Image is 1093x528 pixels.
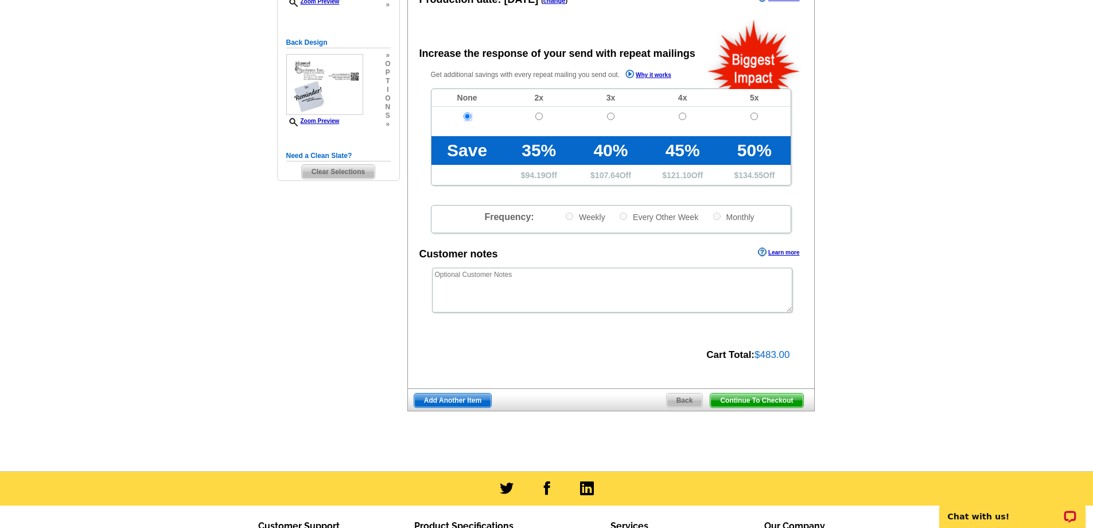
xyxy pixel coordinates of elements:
[667,394,703,407] span: Back
[385,60,390,68] span: o
[431,68,696,82] p: Get additional savings with every repeat mailing you send out.
[710,394,803,407] span: Continue To Checkout
[286,37,391,48] h5: Back Design
[503,89,575,107] td: 2x
[414,393,492,408] a: Add Another Item
[566,213,573,220] input: Weekly
[707,18,802,89] img: biggestImpact.png
[286,118,340,124] a: Zoom Preview
[431,136,503,165] td: Save
[575,136,647,165] td: 40%
[385,94,390,103] span: o
[754,349,789,360] span: $483.00
[385,68,390,77] span: p
[419,46,695,61] div: Increase the response of your send with repeat mailings
[647,165,718,185] td: $ Off
[718,165,790,185] td: $ Off
[385,51,390,60] span: »
[575,89,647,107] td: 3x
[414,394,491,407] span: Add Another Item
[565,211,605,222] label: Weekly
[286,151,391,161] h5: Need a Clean Slate?
[595,171,620,180] span: 107.64
[575,165,647,185] td: $ Off
[666,393,703,408] a: Back
[647,89,718,107] td: 4x
[385,77,390,86] span: t
[718,89,790,107] td: 5x
[667,171,691,180] span: 121.10
[647,136,718,165] td: 45%
[302,165,375,179] span: Clear Selections
[503,165,575,185] td: $ Off
[385,111,390,120] span: s
[625,70,671,82] a: Why it works
[758,248,799,257] a: Learn more
[286,54,364,115] img: small-thumb.jpg
[738,171,763,180] span: 134.55
[385,103,390,111] span: n
[484,212,534,222] span: Frequency:
[713,213,721,220] input: Monthly
[619,211,698,222] label: Every Other Week
[718,136,790,165] td: 50%
[620,213,627,220] input: Every Other Week
[932,492,1093,528] iframe: LiveChat chat widget
[419,246,498,262] div: Customer notes
[503,136,575,165] td: 35%
[385,1,390,9] span: »
[526,171,546,180] span: 94.19
[385,120,390,129] span: »
[706,349,754,360] strong: Cart Total:
[431,89,503,107] td: None
[712,211,754,222] label: Monthly
[385,86,390,94] span: i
